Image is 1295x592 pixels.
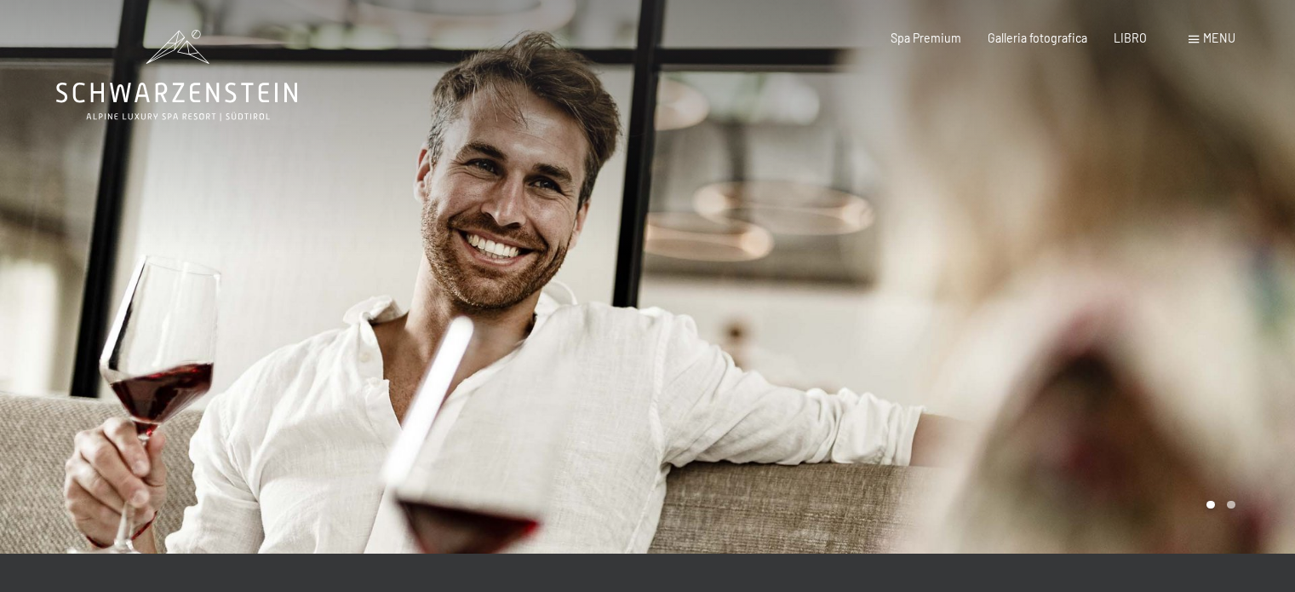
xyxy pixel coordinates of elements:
[1200,501,1235,509] div: Paginazione carosello
[1206,501,1215,509] div: Pagina Carosello 1 (Diapositiva corrente)
[988,31,1087,45] a: Galleria fotografica
[891,31,961,45] a: Spa Premium
[1114,31,1147,45] a: LIBRO
[1227,501,1235,509] div: Carosello Pagina 2
[1203,31,1235,45] font: menu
